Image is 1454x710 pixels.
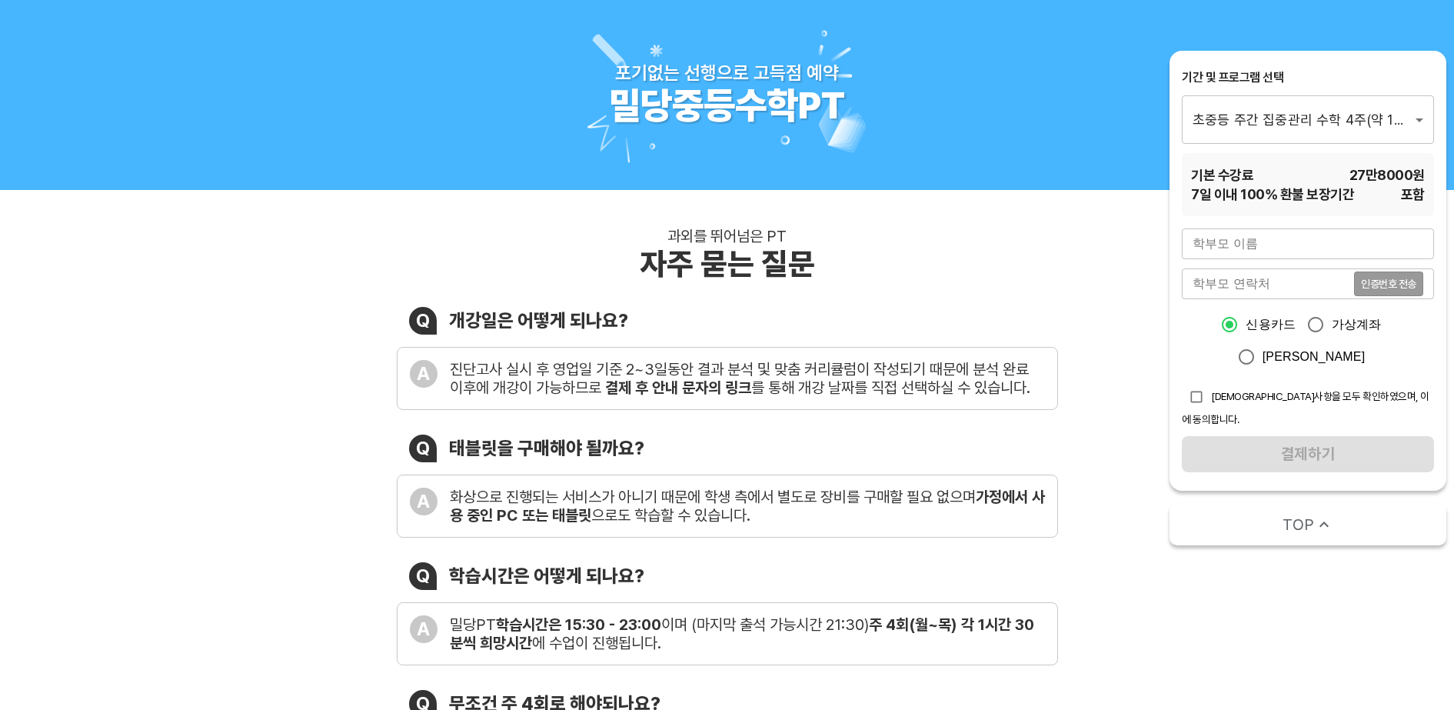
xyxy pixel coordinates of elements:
b: 주 4회(월~목) 각 1시간 30분씩 희망시간 [450,615,1034,652]
div: 포기없는 선행으로 고득점 예약 [615,62,839,84]
span: TOP [1283,514,1314,535]
div: 화상으로 진행되는 서비스가 아니기 때문에 학생 측에서 별도로 장비를 구매할 필요 없으며 으로도 학습할 수 있습니다. [450,488,1045,525]
span: 27만8000 원 [1349,165,1425,185]
span: [PERSON_NAME] [1263,348,1366,366]
button: TOP [1170,503,1446,545]
div: Q [409,307,437,335]
div: 밀당PT 이며 (마지막 출석 가능시간 21:30) 에 수업이 진행됩니다. [450,615,1045,652]
div: Q [409,562,437,590]
b: 가정에서 사용 중인 PC 또는 태블릿 [450,488,1045,525]
div: Q [409,435,437,462]
div: 초중등 주간 집중관리 수학 4주(약 1개월) 프로그램 [1182,95,1434,143]
b: 결제 후 안내 문자의 링크 [605,378,751,397]
div: 학습시간은 어떻게 되나요? [449,565,644,587]
div: 자주 묻는 질문 [640,245,815,282]
div: 태블릿을 구매해야 될까요? [449,437,644,459]
span: 가상계좌 [1332,315,1382,334]
div: 기간 및 프로그램 선택 [1182,69,1434,86]
div: 진단고사 실시 후 영업일 기준 2~3일동안 결과 분석 및 맞춤 커리큘럼이 작성되기 때문에 분석 완료 이후에 개강이 가능하므로 를 통해 개강 날짜를 직접 선택하실 수 있습니다. [450,360,1045,397]
span: [DEMOGRAPHIC_DATA]사항을 모두 확인하였으며, 이에 동의합니다. [1182,390,1429,425]
div: 과외를 뛰어넘은 PT [667,227,787,245]
b: 학습시간은 15:30 - 23:00 [496,615,661,634]
input: 학부모 이름을 입력해주세요 [1182,228,1434,259]
span: 7 일 이내 100% 환불 보장기간 [1191,185,1354,204]
span: 신용카드 [1246,315,1296,334]
div: 밀당중등수학PT [609,84,845,128]
input: 학부모 연락처를 입력해주세요 [1182,268,1354,299]
div: 개강일은 어떻게 되나요? [449,309,628,332]
div: A [410,360,438,388]
div: A [410,615,438,643]
span: 포함 [1401,185,1425,204]
span: 기본 수강료 [1191,165,1253,185]
div: A [410,488,438,515]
